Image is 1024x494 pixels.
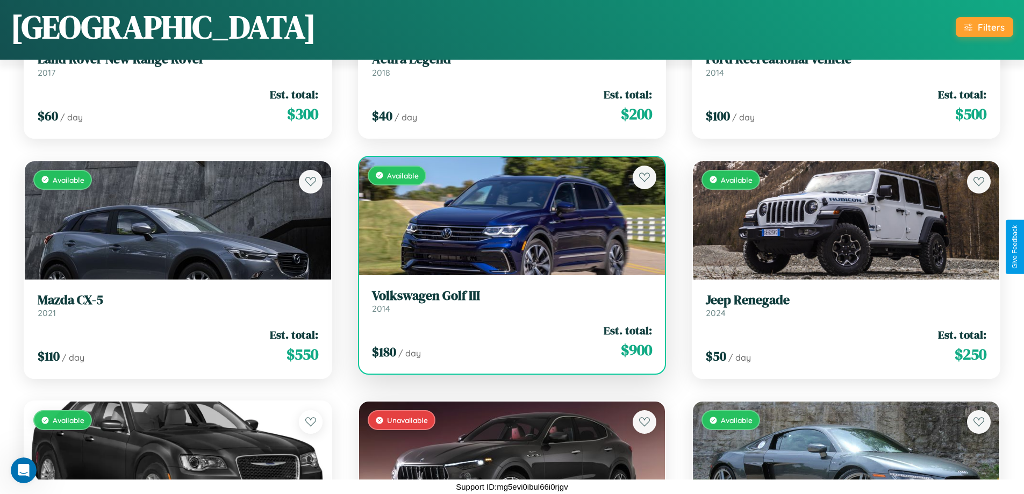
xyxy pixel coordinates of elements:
[38,307,56,318] span: 2021
[38,52,318,67] h3: Land Rover New Range Rover
[387,416,428,425] span: Unavailable
[1011,225,1019,269] div: Give Feedback
[53,175,84,184] span: Available
[604,323,652,338] span: Est. total:
[372,107,392,125] span: $ 40
[721,175,753,184] span: Available
[732,112,755,123] span: / day
[270,327,318,342] span: Est. total:
[372,303,390,314] span: 2014
[456,479,568,494] p: Support ID: mg5evi0ibul66i0rjgv
[706,52,986,67] h3: Ford Recreational Vehicle
[38,292,318,308] h3: Mazda CX-5
[60,112,83,123] span: / day
[270,87,318,102] span: Est. total:
[721,416,753,425] span: Available
[395,112,417,123] span: / day
[372,288,653,314] a: Volkswagen Golf III2014
[372,288,653,304] h3: Volkswagen Golf III
[372,343,396,361] span: $ 180
[62,352,84,363] span: / day
[706,307,726,318] span: 2024
[621,339,652,361] span: $ 900
[372,52,653,78] a: Acura Legend2018
[53,416,84,425] span: Available
[372,67,390,78] span: 2018
[706,347,726,365] span: $ 50
[955,343,986,365] span: $ 250
[938,87,986,102] span: Est. total:
[706,67,724,78] span: 2014
[398,348,421,359] span: / day
[706,292,986,319] a: Jeep Renegade2024
[11,457,37,483] iframe: Intercom live chat
[604,87,652,102] span: Est. total:
[38,292,318,319] a: Mazda CX-52021
[287,103,318,125] span: $ 300
[955,103,986,125] span: $ 500
[287,343,318,365] span: $ 550
[706,107,730,125] span: $ 100
[372,52,653,67] h3: Acura Legend
[706,292,986,308] h3: Jeep Renegade
[38,67,55,78] span: 2017
[38,347,60,365] span: $ 110
[38,52,318,78] a: Land Rover New Range Rover2017
[11,5,316,49] h1: [GEOGRAPHIC_DATA]
[387,171,419,180] span: Available
[621,103,652,125] span: $ 200
[978,22,1005,33] div: Filters
[938,327,986,342] span: Est. total:
[706,52,986,78] a: Ford Recreational Vehicle2014
[728,352,751,363] span: / day
[956,17,1013,37] button: Filters
[38,107,58,125] span: $ 60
